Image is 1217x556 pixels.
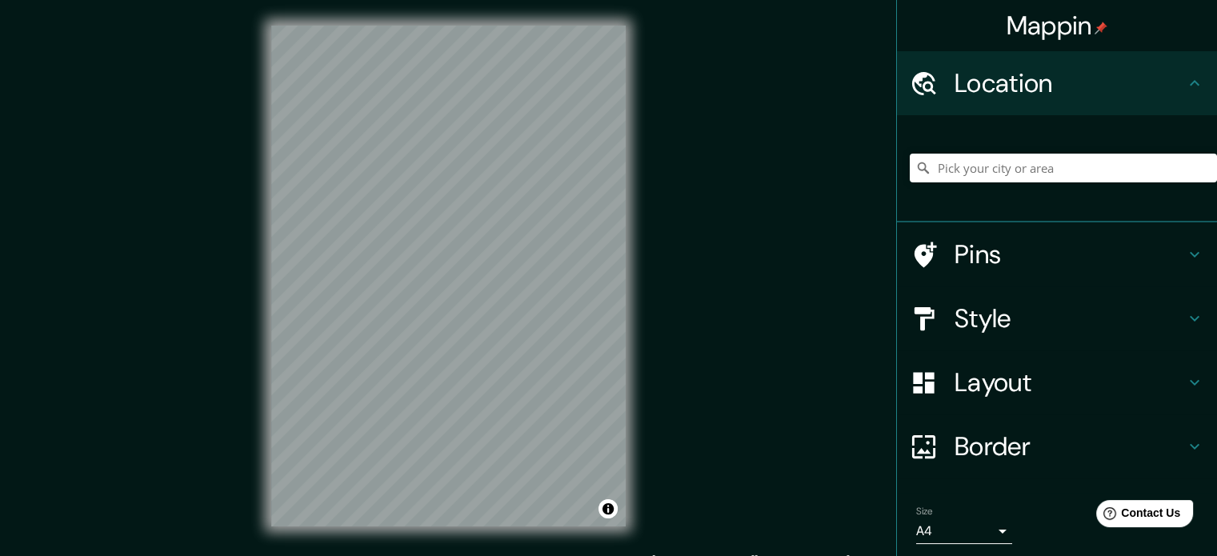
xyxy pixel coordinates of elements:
[955,430,1185,462] h4: Border
[955,67,1185,99] h4: Location
[897,414,1217,478] div: Border
[1007,10,1108,42] h4: Mappin
[955,366,1185,398] h4: Layout
[897,350,1217,414] div: Layout
[598,499,618,518] button: Toggle attribution
[897,51,1217,115] div: Location
[916,518,1012,544] div: A4
[271,26,626,526] canvas: Map
[910,154,1217,182] input: Pick your city or area
[955,302,1185,334] h4: Style
[916,505,933,518] label: Size
[955,238,1185,270] h4: Pins
[1095,22,1107,34] img: pin-icon.png
[897,286,1217,350] div: Style
[897,222,1217,286] div: Pins
[1075,494,1199,538] iframe: Help widget launcher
